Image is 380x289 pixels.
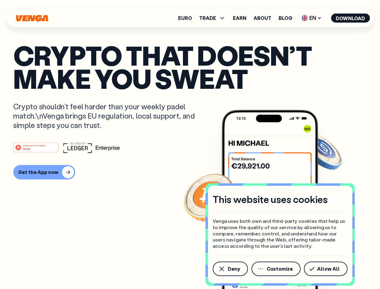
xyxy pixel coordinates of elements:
button: Customize [252,262,301,276]
span: TRADE [199,14,226,22]
span: Deny [228,266,240,271]
span: Allow All [317,266,340,271]
button: Allow All [304,262,348,276]
p: Crypto shouldn’t feel harder than your weekly padel match.\nVenga brings EU regulation, local sup... [13,102,203,130]
span: TRADE [199,16,216,20]
p: Venga uses both own and third-party cookies that help us to improve the quality of our service by... [213,218,348,249]
a: Get the App now [13,165,367,179]
tspan: #1 PRODUCT OF THE MONTH [23,144,46,146]
img: flag-uk [301,15,307,21]
button: Deny [213,262,248,276]
p: Crypto that doesn’t make you sweat [13,44,367,90]
tspan: Web3 [23,147,30,150]
div: Get the App now [18,169,58,175]
img: USDC coin [300,129,343,173]
a: Earn [233,16,246,20]
img: Bitcoin [183,170,237,224]
span: Customize [267,266,293,271]
a: About [254,16,271,20]
button: Get the App now [13,165,75,179]
a: Euro [178,16,192,20]
a: Blog [279,16,292,20]
svg: Home [15,15,49,22]
span: EN [299,13,324,23]
h4: This website uses cookies [213,193,328,206]
button: Download [331,14,370,23]
a: #1 PRODUCT OF THE MONTHWeb3 [13,146,58,154]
